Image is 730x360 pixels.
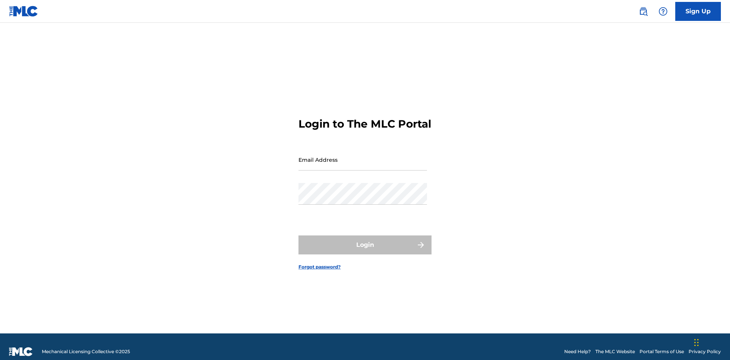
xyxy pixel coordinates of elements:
a: Portal Terms of Use [640,348,684,355]
img: logo [9,347,33,356]
h3: Login to The MLC Portal [298,117,431,131]
img: help [659,7,668,16]
div: Drag [694,331,699,354]
img: search [639,7,648,16]
a: Privacy Policy [689,348,721,355]
a: Public Search [636,4,651,19]
a: The MLC Website [595,348,635,355]
iframe: Chat Widget [692,324,730,360]
a: Sign Up [675,2,721,21]
a: Forgot password? [298,264,341,270]
div: Help [655,4,671,19]
a: Need Help? [564,348,591,355]
img: MLC Logo [9,6,38,17]
span: Mechanical Licensing Collective © 2025 [42,348,130,355]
